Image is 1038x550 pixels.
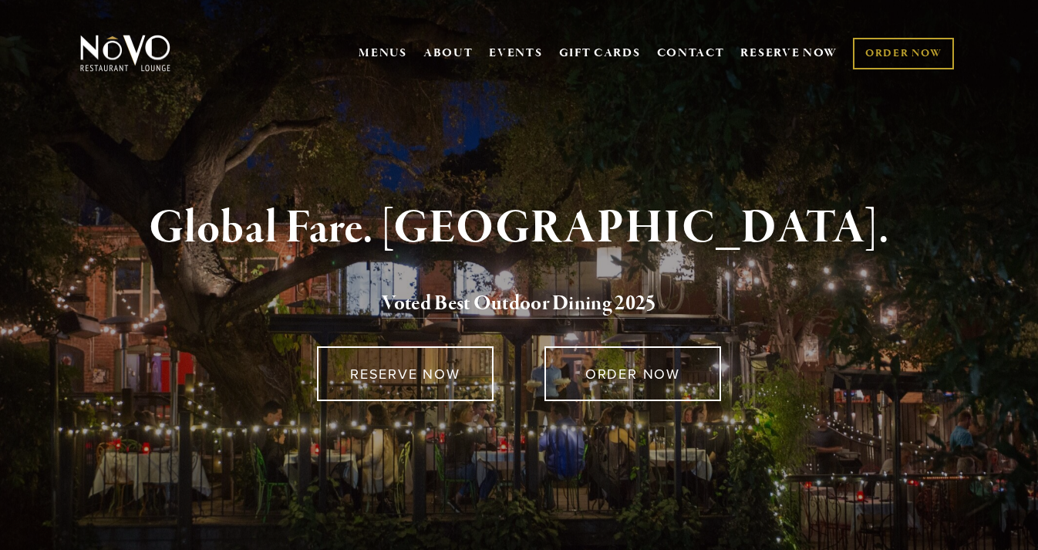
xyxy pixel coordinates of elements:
[489,46,542,61] a: EVENTS
[103,288,934,320] h2: 5
[853,38,954,69] a: ORDER NOW
[423,46,474,61] a: ABOUT
[740,39,837,68] a: RESERVE NOW
[317,346,494,401] a: RESERVE NOW
[544,346,721,401] a: ORDER NOW
[149,199,888,258] strong: Global Fare. [GEOGRAPHIC_DATA].
[657,39,725,68] a: CONTACT
[77,34,174,73] img: Novo Restaurant &amp; Lounge
[559,39,641,68] a: GIFT CARDS
[359,46,407,61] a: MENUS
[382,290,645,319] a: Voted Best Outdoor Dining 202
